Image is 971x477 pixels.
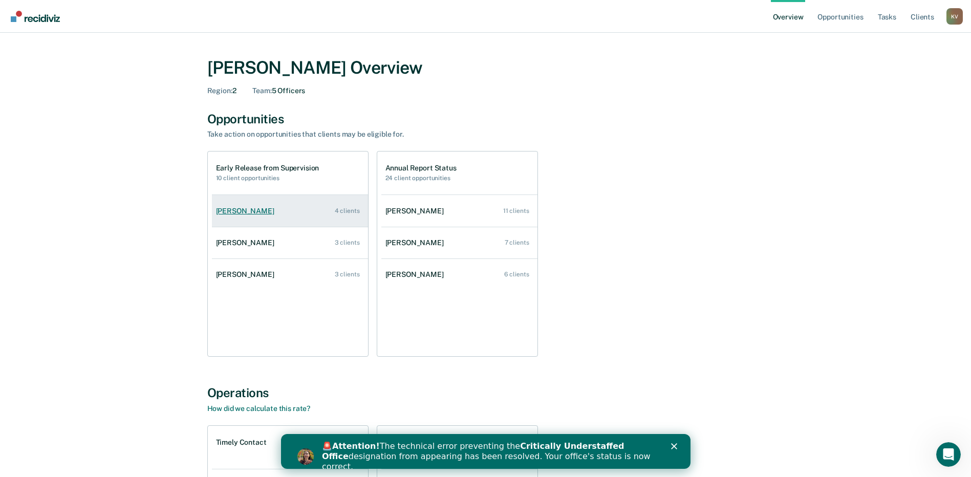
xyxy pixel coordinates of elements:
[207,385,764,400] div: Operations
[505,239,529,246] div: 7 clients
[216,207,278,215] div: [PERSON_NAME]
[51,7,99,17] b: Attention!
[216,270,278,279] div: [PERSON_NAME]
[335,207,360,214] div: 4 clients
[212,260,368,289] a: [PERSON_NAME] 3 clients
[946,8,963,25] button: Profile dropdown button
[252,86,305,95] div: 5 Officers
[281,434,691,469] iframe: Intercom live chat banner
[207,86,232,95] span: Region :
[381,228,537,257] a: [PERSON_NAME] 7 clients
[385,207,448,215] div: [PERSON_NAME]
[207,86,236,95] div: 2
[216,175,319,182] h2: 10 client opportunities
[335,239,360,246] div: 3 clients
[207,404,311,413] a: How did we calculate this rate?
[385,164,457,172] h1: Annual Report Status
[390,9,400,15] div: Close
[381,197,537,226] a: [PERSON_NAME] 11 clients
[252,86,271,95] span: Team :
[216,438,267,447] h1: Timely Contact
[41,7,343,27] b: Critically Understaffed Office
[212,228,368,257] a: [PERSON_NAME] 3 clients
[385,175,457,182] h2: 24 client opportunities
[946,8,963,25] div: K V
[503,207,529,214] div: 11 clients
[207,57,764,78] div: [PERSON_NAME] Overview
[207,112,764,126] div: Opportunities
[335,271,360,278] div: 3 clients
[207,130,566,139] div: Take action on opportunities that clients may be eligible for.
[385,238,448,247] div: [PERSON_NAME]
[41,7,377,38] div: 🚨 The technical error preventing the designation from appearing has been resolved. Your office's ...
[385,270,448,279] div: [PERSON_NAME]
[504,271,529,278] div: 6 clients
[936,442,961,467] iframe: Intercom live chat
[11,11,60,22] img: Recidiviz
[216,164,319,172] h1: Early Release from Supervision
[381,260,537,289] a: [PERSON_NAME] 6 clients
[212,197,368,226] a: [PERSON_NAME] 4 clients
[216,238,278,247] div: [PERSON_NAME]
